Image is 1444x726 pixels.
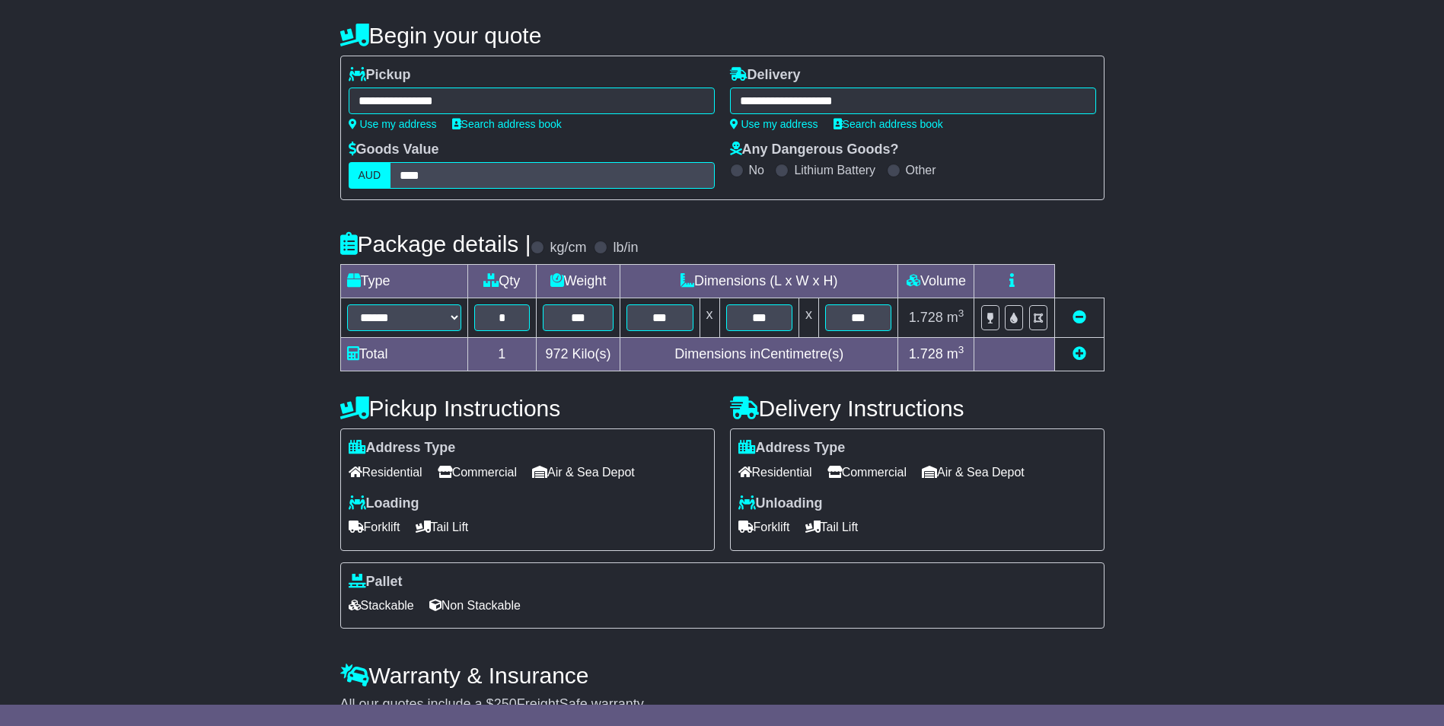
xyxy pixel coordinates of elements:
span: Tail Lift [805,515,859,539]
span: Stackable [349,594,414,617]
span: Forklift [349,515,400,539]
span: Air & Sea Depot [922,460,1025,484]
td: Dimensions in Centimetre(s) [620,338,898,371]
label: Goods Value [349,142,439,158]
label: No [749,163,764,177]
span: 1.728 [909,310,943,325]
td: Total [340,338,467,371]
h4: Package details | [340,231,531,256]
label: Lithium Battery [794,163,875,177]
span: Commercial [438,460,517,484]
sup: 3 [958,344,964,355]
label: Pickup [349,67,411,84]
span: Commercial [827,460,907,484]
span: Residential [738,460,812,484]
label: Address Type [738,440,846,457]
h4: Begin your quote [340,23,1105,48]
a: Use my address [349,118,437,130]
label: Delivery [730,67,801,84]
a: Search address book [834,118,943,130]
span: 972 [546,346,569,361]
label: Unloading [738,495,823,512]
span: Air & Sea Depot [532,460,635,484]
td: 1 [467,338,537,371]
span: Tail Lift [416,515,469,539]
span: 1.728 [909,346,943,361]
a: Remove this item [1073,310,1086,325]
span: m [947,346,964,361]
h4: Pickup Instructions [340,396,715,421]
span: Non Stackable [429,594,521,617]
label: lb/in [613,240,638,256]
label: Loading [349,495,419,512]
span: m [947,310,964,325]
label: Pallet [349,574,403,591]
td: Volume [898,265,974,298]
label: kg/cm [550,240,586,256]
label: Other [906,163,936,177]
label: Address Type [349,440,456,457]
label: AUD [349,162,391,189]
h4: Warranty & Insurance [340,663,1105,688]
span: Residential [349,460,422,484]
h4: Delivery Instructions [730,396,1105,421]
td: x [799,298,818,338]
a: Add new item [1073,346,1086,361]
td: Type [340,265,467,298]
td: Kilo(s) [537,338,620,371]
sup: 3 [958,307,964,319]
td: x [700,298,719,338]
label: Any Dangerous Goods? [730,142,899,158]
div: All our quotes include a $ FreightSafe warranty. [340,696,1105,713]
td: Qty [467,265,537,298]
td: Dimensions (L x W x H) [620,265,898,298]
td: Weight [537,265,620,298]
span: 250 [494,696,517,712]
a: Search address book [452,118,562,130]
a: Use my address [730,118,818,130]
span: Forklift [738,515,790,539]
